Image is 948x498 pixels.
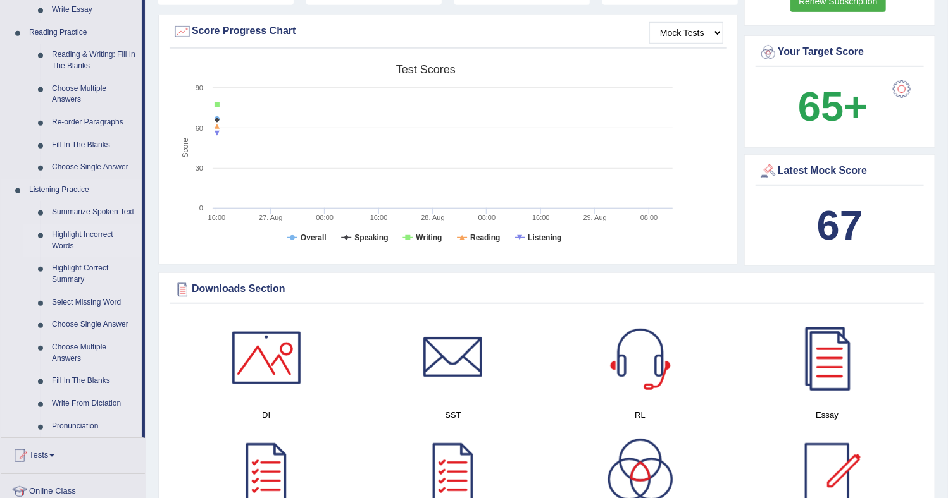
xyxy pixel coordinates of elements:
[640,214,658,221] text: 08:00
[759,162,921,181] div: Latest Mock Score
[46,78,142,111] a: Choose Multiple Answers
[817,202,863,248] b: 67
[23,179,142,202] a: Listening Practice
[370,214,388,221] text: 16:00
[46,134,142,157] a: Fill In The Blanks
[316,214,334,221] text: 08:00
[46,313,142,336] a: Choose Single Answer
[553,408,728,422] h4: RL
[46,291,142,314] a: Select Missing Word
[354,233,388,242] tspan: Speaking
[173,22,723,41] div: Score Progress Chart
[396,63,456,76] tspan: Test scores
[199,204,203,212] text: 0
[478,214,496,221] text: 08:00
[759,43,921,62] div: Your Target Score
[798,83,868,130] b: 65+
[259,214,282,221] tspan: 27. Aug
[366,408,541,422] h4: SST
[208,214,226,221] text: 16:00
[46,370,142,392] a: Fill In The Blanks
[1,438,145,470] a: Tests
[23,21,142,44] a: Reading Practice
[46,44,142,77] a: Reading & Writing: Fill In The Blanks
[532,214,550,221] text: 16:00
[46,392,142,415] a: Write From Dictation
[421,214,444,221] tspan: 28. Aug
[470,233,500,242] tspan: Reading
[46,201,142,224] a: Summarize Spoken Text
[179,408,354,422] h4: DI
[196,124,203,132] text: 60
[181,138,190,158] tspan: Score
[46,156,142,179] a: Choose Single Answer
[528,233,561,242] tspan: Listening
[301,233,327,242] tspan: Overall
[740,408,915,422] h4: Essay
[46,257,142,291] a: Highlight Correct Summary
[173,280,921,299] div: Downloads Section
[46,224,142,257] a: Highlight Incorrect Words
[196,164,203,172] text: 30
[196,84,203,92] text: 90
[583,214,607,221] tspan: 29. Aug
[46,111,142,134] a: Re-order Paragraphs
[416,233,442,242] tspan: Writing
[46,336,142,370] a: Choose Multiple Answers
[46,415,142,438] a: Pronunciation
